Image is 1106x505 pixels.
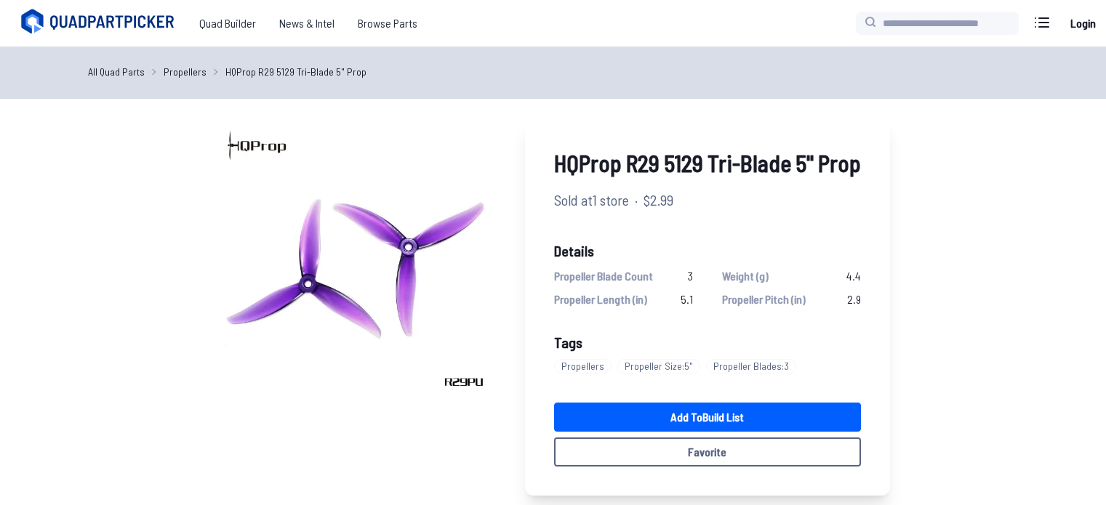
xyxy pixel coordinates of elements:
[688,267,693,285] span: 3
[346,9,429,38] a: Browse Parts
[722,291,806,308] span: Propeller Pitch (in)
[554,353,617,379] a: Propellers
[225,64,366,79] a: HQProp R29 5129 Tri-Blade 5" Prop
[554,240,861,262] span: Details
[188,9,268,38] a: Quad Builder
[88,64,145,79] a: All Quad Parts
[554,189,629,211] span: Sold at 1 store
[554,403,861,432] a: Add toBuild List
[554,437,861,466] button: Favorite
[554,359,612,373] span: Propellers
[554,334,582,351] span: Tags
[846,267,861,285] span: 4.4
[681,291,693,308] span: 5.1
[644,189,673,211] span: $2.99
[722,267,769,285] span: Weight (g)
[706,359,796,373] span: Propeller Blades : 3
[617,353,706,379] a: Propeller Size:5"
[1065,9,1100,38] a: Login
[706,353,802,379] a: Propeller Blades:3
[217,116,496,395] img: image
[554,145,861,180] span: HQProp R29 5129 Tri-Blade 5" Prop
[554,291,647,308] span: Propeller Length (in)
[635,189,638,211] span: ·
[617,359,700,373] span: Propeller Size : 5"
[268,9,346,38] a: News & Intel
[164,64,207,79] a: Propellers
[554,267,653,285] span: Propeller Blade Count
[847,291,861,308] span: 2.9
